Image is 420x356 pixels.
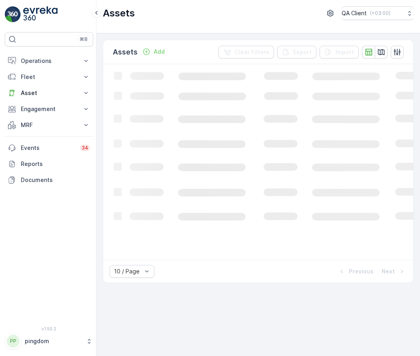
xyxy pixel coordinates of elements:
img: logo_light-DOdMpM7g.png [23,6,58,22]
p: Previous [349,267,374,275]
p: Reports [21,160,90,168]
p: ⌘B [80,36,88,42]
a: Documents [5,172,93,188]
span: v 1.50.2 [5,326,93,331]
button: Export [277,46,316,59]
img: logo [5,6,21,22]
p: Next [382,267,395,275]
button: QA Client(+03:00) [342,6,414,20]
button: Add [139,47,168,57]
a: Reports [5,156,93,172]
button: Previous [337,267,374,276]
button: Fleet [5,69,93,85]
p: Fleet [21,73,77,81]
p: Clear Filters [234,48,269,56]
p: 34 [82,145,88,151]
p: MRF [21,121,77,129]
button: Operations [5,53,93,69]
p: Import [336,48,354,56]
button: Import [320,46,359,59]
p: Engagement [21,105,77,113]
p: Events [21,144,75,152]
button: Asset [5,85,93,101]
p: Operations [21,57,77,65]
p: Assets [103,7,135,20]
p: Add [154,48,165,56]
p: Asset [21,89,77,97]
button: Next [381,267,407,276]
a: Events34 [5,140,93,156]
button: Engagement [5,101,93,117]
button: MRF [5,117,93,133]
p: Export [293,48,312,56]
button: Clear Filters [218,46,274,59]
p: ( +03:00 ) [370,10,390,16]
p: pingdom [25,337,82,345]
button: PPpingdom [5,333,93,350]
p: QA Client [342,9,367,17]
div: PP [7,335,20,348]
p: Assets [113,47,138,58]
p: Documents [21,176,90,184]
